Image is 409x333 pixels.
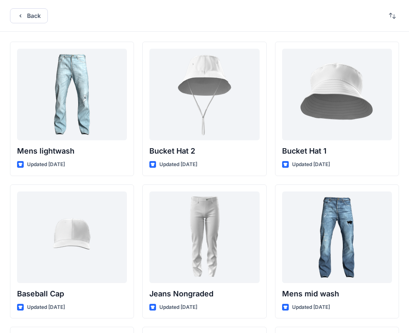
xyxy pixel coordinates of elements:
[17,288,127,300] p: Baseball Cap
[159,303,197,312] p: Updated [DATE]
[282,145,392,157] p: Bucket Hat 1
[17,191,127,283] a: Baseball Cap
[292,303,330,312] p: Updated [DATE]
[10,8,48,23] button: Back
[282,49,392,140] a: Bucket Hat 1
[149,191,259,283] a: Jeans Nongraded
[282,191,392,283] a: Mens mid wash
[149,49,259,140] a: Bucket Hat 2
[149,145,259,157] p: Bucket Hat 2
[17,145,127,157] p: Mens lightwash
[149,288,259,300] p: Jeans Nongraded
[27,160,65,169] p: Updated [DATE]
[159,160,197,169] p: Updated [DATE]
[17,49,127,140] a: Mens lightwash
[27,303,65,312] p: Updated [DATE]
[282,288,392,300] p: Mens mid wash
[292,160,330,169] p: Updated [DATE]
